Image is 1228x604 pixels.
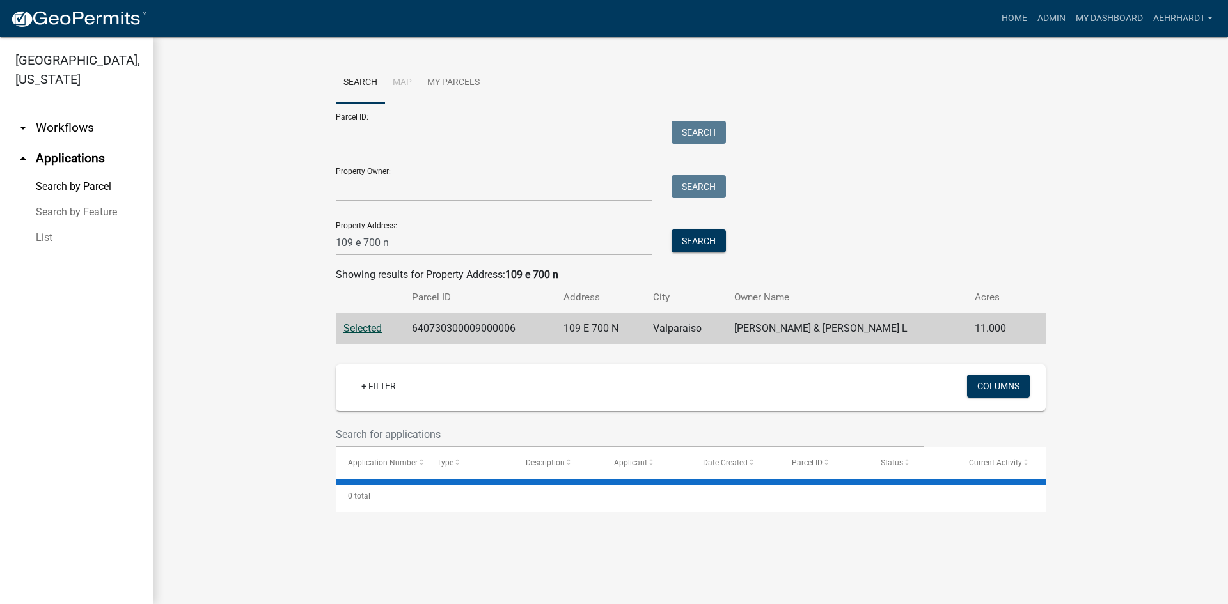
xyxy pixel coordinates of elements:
[967,313,1027,345] td: 11.000
[645,283,727,313] th: City
[967,375,1030,398] button: Columns
[15,151,31,166] i: arrow_drop_up
[15,120,31,136] i: arrow_drop_down
[703,458,748,467] span: Date Created
[420,63,487,104] a: My Parcels
[967,283,1027,313] th: Acres
[505,268,558,281] strong: 109 e 700 n
[996,6,1032,31] a: Home
[404,283,556,313] th: Parcel ID
[514,447,602,478] datatable-header-cell: Description
[602,447,691,478] datatable-header-cell: Applicant
[556,283,645,313] th: Address
[425,447,514,478] datatable-header-cell: Type
[614,458,647,467] span: Applicant
[336,63,385,104] a: Search
[969,458,1022,467] span: Current Activity
[672,175,726,198] button: Search
[336,267,1046,283] div: Showing results for Property Address:
[404,313,556,345] td: 640730300009000006
[343,322,382,334] a: Selected
[336,421,924,447] input: Search for applications
[780,447,869,478] datatable-header-cell: Parcel ID
[437,458,453,467] span: Type
[1032,6,1071,31] a: Admin
[351,375,406,398] a: + Filter
[727,313,967,345] td: [PERSON_NAME] & [PERSON_NAME] L
[727,283,967,313] th: Owner Name
[792,458,823,467] span: Parcel ID
[1071,6,1148,31] a: My Dashboard
[869,447,957,478] datatable-header-cell: Status
[957,447,1046,478] datatable-header-cell: Current Activity
[336,480,1046,512] div: 0 total
[672,121,726,144] button: Search
[526,458,565,467] span: Description
[348,458,418,467] span: Application Number
[672,229,726,252] button: Search
[1148,6,1218,31] a: aehrhardt
[336,447,425,478] datatable-header-cell: Application Number
[645,313,727,345] td: Valparaiso
[556,313,645,345] td: 109 E 700 N
[691,447,780,478] datatable-header-cell: Date Created
[881,458,903,467] span: Status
